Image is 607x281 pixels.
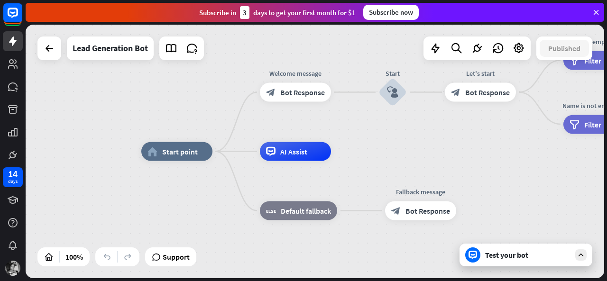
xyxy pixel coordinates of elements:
[391,206,401,216] i: block_bot_response
[378,187,463,197] div: Fallback message
[584,119,601,129] span: Filter
[162,147,198,156] span: Start point
[387,87,398,98] i: block_user_input
[8,170,18,178] div: 14
[281,206,331,216] span: Default fallback
[266,206,276,216] i: block_fallback
[266,88,276,97] i: block_bot_response
[199,6,356,19] div: Subscribe in days to get your first month for $1
[363,5,419,20] div: Subscribe now
[163,249,190,264] span: Support
[8,4,36,32] button: Open LiveChat chat widget
[253,69,338,78] div: Welcome message
[280,147,307,156] span: AI Assist
[147,147,157,156] i: home_2
[405,206,450,216] span: Bot Response
[584,55,601,65] span: Filter
[8,178,18,185] div: days
[73,36,148,60] div: Lead Generation Bot
[570,55,579,65] i: filter
[3,167,23,187] a: 14 days
[364,69,421,78] div: Start
[280,88,325,97] span: Bot Response
[438,69,523,78] div: Let's start
[451,88,460,97] i: block_bot_response
[63,249,86,264] div: 100%
[465,88,510,97] span: Bot Response
[570,119,579,129] i: filter
[240,6,249,19] div: 3
[485,250,570,260] div: Test your bot
[540,40,589,57] button: Published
